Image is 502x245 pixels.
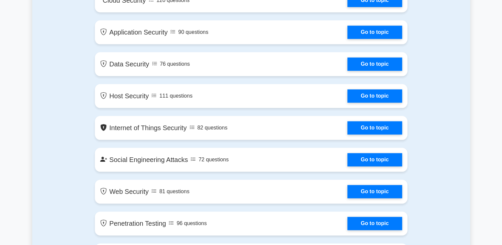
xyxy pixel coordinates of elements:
[347,185,402,198] a: Go to topic
[347,57,402,71] a: Go to topic
[347,89,402,103] a: Go to topic
[347,121,402,134] a: Go to topic
[347,153,402,166] a: Go to topic
[347,217,402,230] a: Go to topic
[347,26,402,39] a: Go to topic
